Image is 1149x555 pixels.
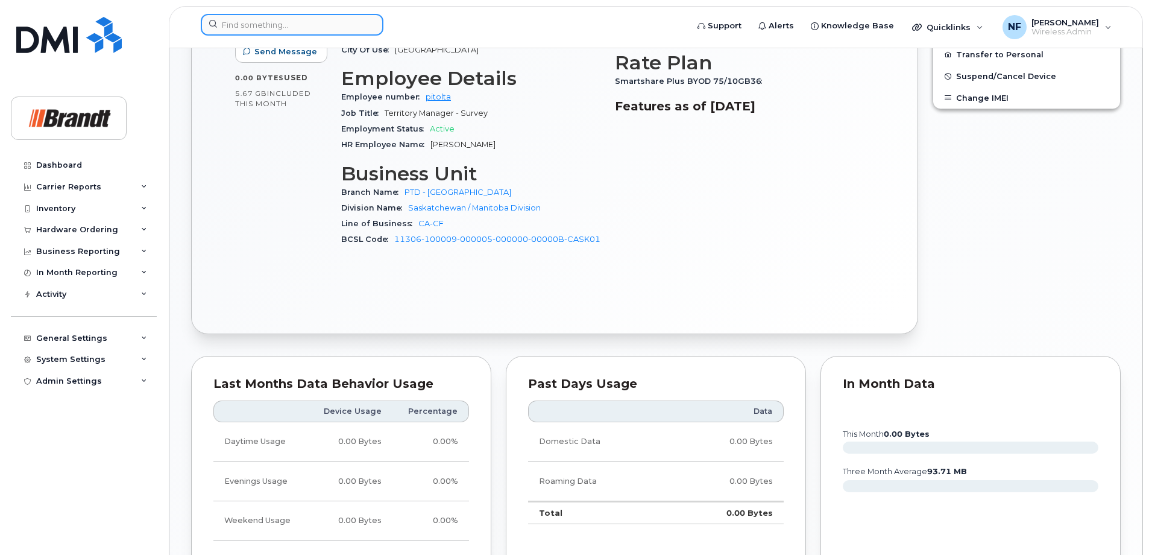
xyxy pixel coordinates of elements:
[395,45,479,54] span: [GEOGRAPHIC_DATA]
[341,109,385,118] span: Job Title
[213,501,307,541] td: Weekend Usage
[235,89,267,98] span: 5.67 GB
[341,45,395,54] span: City Of Use
[1031,17,1099,27] span: [PERSON_NAME]
[307,501,392,541] td: 0.00 Bytes
[528,501,669,524] td: Total
[528,422,669,461] td: Domestic Data
[341,68,600,89] h3: Employee Details
[341,188,405,197] span: Branch Name
[307,401,392,422] th: Device Usage
[669,462,784,501] td: 0.00 Bytes
[213,462,469,501] tr: Weekdays from 6:00pm to 8:00am
[235,41,327,63] button: Send Message
[933,65,1120,87] button: Suspend/Cancel Device
[341,163,600,185] h3: Business Unit
[843,378,1098,390] div: In Month Data
[669,501,784,524] td: 0.00 Bytes
[284,73,308,82] span: used
[615,99,874,113] h3: Features as of [DATE]
[201,14,383,36] input: Find something...
[213,501,469,541] tr: Friday from 6:00pm to Monday 8:00am
[750,14,802,38] a: Alerts
[927,467,967,476] tspan: 93.71 MB
[994,15,1120,39] div: Noah Fouillard
[307,422,392,461] td: 0.00 Bytes
[528,462,669,501] td: Roaming Data
[615,77,768,86] span: Smartshare Plus BYOD 75/10GB36
[392,501,469,541] td: 0.00%
[430,140,496,149] span: [PERSON_NAME]
[418,219,444,228] a: CA-CF
[392,422,469,461] td: 0.00%
[689,14,750,38] a: Support
[802,14,902,38] a: Knowledge Base
[927,22,971,32] span: Quicklinks
[213,422,307,461] td: Daytime Usage
[615,52,874,74] h3: Rate Plan
[213,462,307,501] td: Evenings Usage
[235,74,284,82] span: 0.00 Bytes
[235,89,311,109] span: included this month
[307,462,392,501] td: 0.00 Bytes
[769,20,794,32] span: Alerts
[1031,27,1099,37] span: Wireless Admin
[842,467,967,476] text: three month average
[528,378,784,390] div: Past Days Usage
[708,20,741,32] span: Support
[341,124,430,133] span: Employment Status
[341,203,408,212] span: Division Name
[408,203,541,212] a: Saskatchewan / Manitoba Division
[884,430,930,439] tspan: 0.00 Bytes
[254,46,317,57] span: Send Message
[426,92,451,101] a: pitolta
[933,87,1120,109] button: Change IMEI
[392,462,469,501] td: 0.00%
[213,378,469,390] div: Last Months Data Behavior Usage
[669,422,784,461] td: 0.00 Bytes
[669,401,784,422] th: Data
[821,20,894,32] span: Knowledge Base
[956,72,1056,81] span: Suspend/Cancel Device
[394,235,600,244] a: 11306-100009-000005-000000-00000B-CASK01
[341,140,430,149] span: HR Employee Name
[392,401,469,422] th: Percentage
[1008,20,1021,34] span: NF
[842,430,930,439] text: this month
[430,124,455,133] span: Active
[385,109,488,118] span: Territory Manager - Survey
[933,43,1120,65] button: Transfer to Personal
[341,235,394,244] span: BCSL Code
[405,188,511,197] a: PTD - [GEOGRAPHIC_DATA]
[904,15,992,39] div: Quicklinks
[341,219,418,228] span: Line of Business
[341,92,426,101] span: Employee number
